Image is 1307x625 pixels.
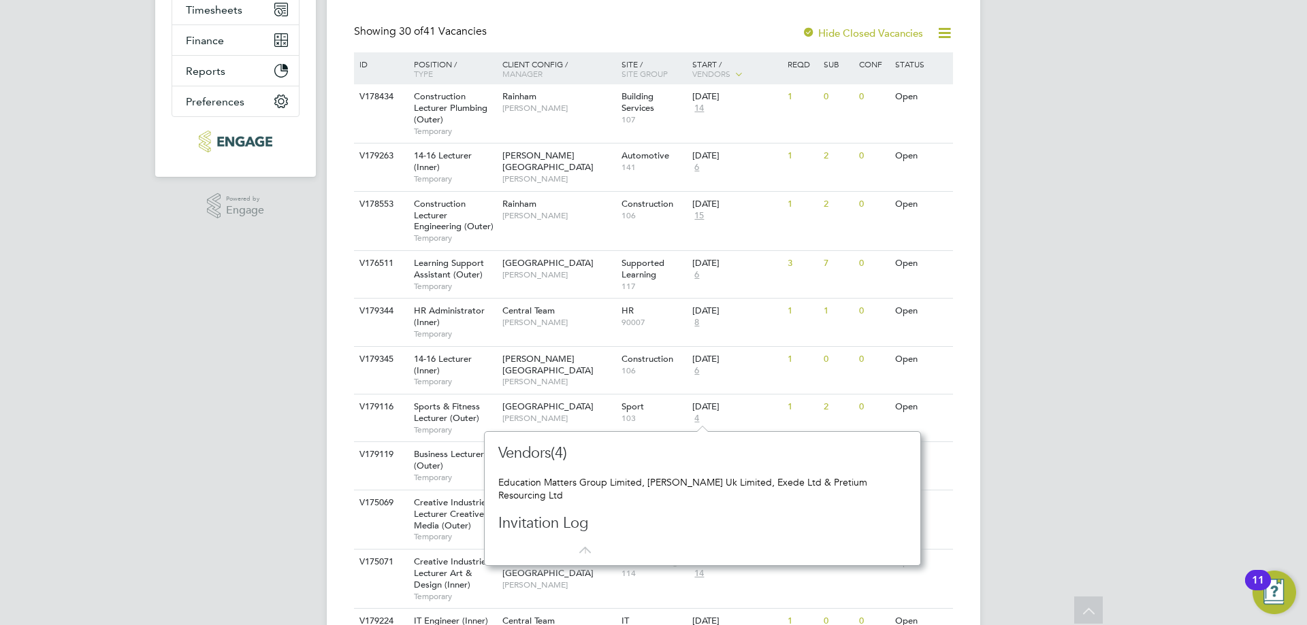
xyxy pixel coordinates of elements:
span: [PERSON_NAME] [502,579,615,590]
span: 6 [692,269,701,281]
span: Powered by [226,193,264,205]
div: 0 [856,192,891,217]
div: 0 [820,84,856,109]
div: Open [892,347,951,372]
div: Showing [354,24,489,39]
span: [PERSON_NAME] [502,269,615,280]
h3: Vendors(4) [498,443,737,463]
span: Rainham [502,90,536,102]
div: Open [892,192,951,217]
span: Rainham [502,198,536,209]
span: Preferences [186,95,244,108]
span: [PERSON_NAME] [502,103,615,114]
label: Hide Closed Vacancies [802,27,923,39]
div: V179116 [356,394,404,420]
a: Powered byEngage [207,193,265,219]
span: [GEOGRAPHIC_DATA] [502,401,594,412]
span: Sports & Fitness Lecturer (Outer) [414,401,480,424]
span: 15 [692,210,706,222]
div: Open [892,550,951,575]
span: 106 [622,210,686,221]
div: Conf [856,52,891,75]
span: Type [414,68,433,79]
div: Open [892,490,951,516]
span: Construction Lecturer Plumbing (Outer) [414,90,487,125]
span: 103 [622,413,686,424]
span: [PERSON_NAME][GEOGRAPHIC_DATA] [502,150,594,173]
span: 107 [622,114,686,125]
span: 90007 [622,317,686,328]
div: V179119 [356,442,404,467]
span: Temporary [414,328,496,339]
div: Open [892,251,951,276]
div: 0 [856,143,891,169]
div: Open [892,84,951,109]
div: [DATE] [692,305,781,317]
div: 1 [784,394,820,420]
div: 3 [784,251,820,276]
span: Creative Industries Lecturer Creative Media (Outer) [414,496,490,531]
span: 14-16 Lecturer (Inner) [414,353,472,376]
img: xede-logo-retina.png [199,131,272,152]
span: Supported Learning [622,257,664,280]
span: 14-16 Lecturer (Inner) [414,150,472,173]
div: 1 [784,299,820,324]
div: 0 [856,84,891,109]
span: Engage [226,205,264,216]
span: 14 [692,103,706,114]
button: Reports [172,56,299,86]
div: [DATE] [692,401,781,413]
div: Reqd [784,52,820,75]
span: Business Lecturer (Outer) [414,448,484,471]
span: Construction [622,198,673,209]
div: V179344 [356,299,404,324]
div: Open [892,299,951,324]
span: Timesheets [186,3,242,16]
div: 0 [856,347,891,372]
span: Central Team [502,305,555,316]
span: Manager [502,68,543,79]
span: [PERSON_NAME][GEOGRAPHIC_DATA] [502,556,594,579]
div: V176511 [356,251,404,276]
div: V178553 [356,192,404,217]
div: ID [356,52,404,75]
span: Temporary [414,233,496,243]
h3: Invitation Log [498,513,737,533]
span: Reports [186,65,225,78]
span: [PERSON_NAME] [502,317,615,328]
div: [DATE] [692,354,781,365]
div: Open [892,394,951,420]
span: [GEOGRAPHIC_DATA] [502,257,594,269]
span: 30 of [399,24,423,38]
span: Sport [622,401,644,412]
span: HR Administrator (Inner) [414,305,485,328]
span: Temporary [414,126,496,137]
span: Learning Support Assistant (Outer) [414,257,484,280]
div: Status [892,52,951,75]
div: 1 [784,347,820,372]
div: [DATE] [692,199,781,210]
span: [PERSON_NAME] [502,173,615,184]
div: Site / [618,52,690,85]
span: HR [622,305,634,316]
button: Finance [172,25,299,55]
span: Automotive [622,150,669,161]
div: 0 [820,347,856,372]
div: 1 [784,143,820,169]
span: 114 [622,568,686,579]
div: Education Matters Group Limited, [PERSON_NAME] Uk Limited, Exede Ltd & Pretium Resourcing Ltd [498,476,907,501]
div: 7 [820,251,856,276]
span: Creative Industries Lecturer Art & Design (Inner) [414,556,490,590]
span: Temporary [414,281,496,292]
span: Construction Lecturer Engineering (Outer) [414,198,494,233]
div: 11 [1252,580,1264,598]
div: V175071 [356,550,404,575]
span: 117 [622,281,686,292]
div: Client Config / [499,52,618,85]
span: Construction [622,353,673,365]
span: Finance [186,34,224,47]
div: 1 [784,84,820,109]
div: V179263 [356,143,404,169]
span: [PERSON_NAME] [502,210,615,221]
span: Temporary [414,472,496,483]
